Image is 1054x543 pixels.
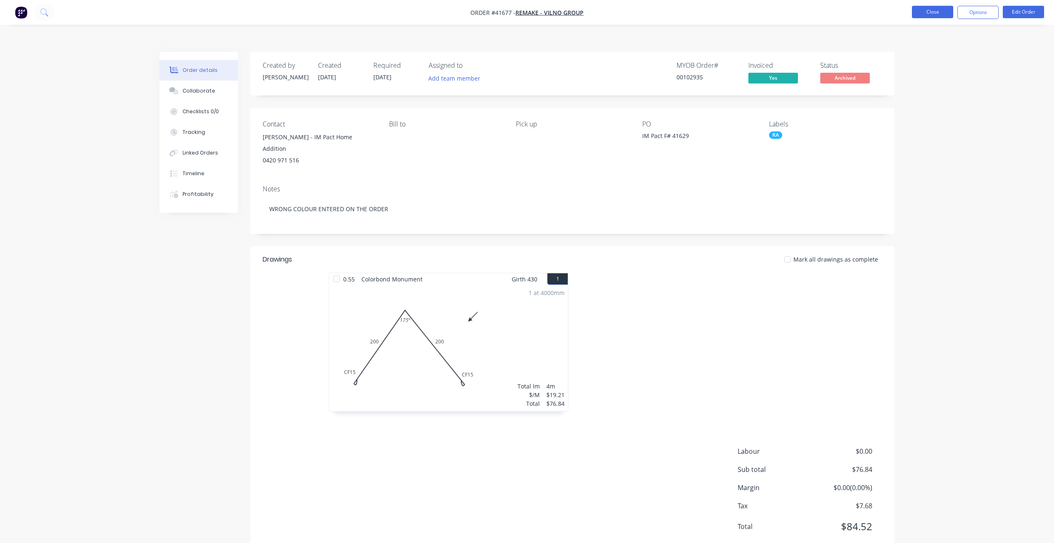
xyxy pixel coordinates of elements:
[263,255,292,264] div: Drawings
[677,62,738,69] div: MYOB Order #
[518,382,540,391] div: Total lm
[811,446,872,456] span: $0.00
[183,129,205,136] div: Tracking
[738,501,811,511] span: Tax
[389,120,502,128] div: Bill to
[515,9,584,17] a: REMAKE - VILNO GROUP
[546,399,565,408] div: $76.84
[263,120,376,128] div: Contact
[793,255,878,264] span: Mark all drawings as complete
[811,501,872,511] span: $7.68
[769,120,882,128] div: Labels
[183,87,215,95] div: Collaborate
[529,288,565,297] div: 1 at 4000mm
[263,131,376,155] div: [PERSON_NAME] - IM Pact Home Addition
[820,62,882,69] div: Status
[358,273,426,285] span: Colorbond Monument
[912,6,953,18] button: Close
[738,446,811,456] span: Labour
[748,73,798,83] span: Yes
[159,81,238,101] button: Collaborate
[373,62,419,69] div: Required
[738,483,811,493] span: Margin
[642,131,745,143] div: IM Pact F# 41629
[159,122,238,143] button: Tracking
[820,73,870,83] span: Archived
[318,73,336,81] span: [DATE]
[183,108,219,115] div: Checklists 0/0
[183,67,218,74] div: Order details
[470,9,515,17] span: Order #41677 -
[518,391,540,399] div: $/M
[769,131,782,139] div: RA
[15,6,27,19] img: Factory
[183,191,214,198] div: Profitability
[329,285,568,411] div: 0CF15200CF15200175º1 at 4000mmTotal lm$/MTotal4m$19.21$76.84
[957,6,999,19] button: Options
[811,464,872,474] span: $76.84
[811,483,872,493] span: $0.00 ( 0.00 %)
[642,120,755,128] div: PO
[373,73,392,81] span: [DATE]
[1003,6,1044,18] button: Edit Order
[263,155,376,166] div: 0420 971 516
[512,273,537,285] span: Girth 430
[811,519,872,534] span: $84.52
[159,101,238,122] button: Checklists 0/0
[546,391,565,399] div: $19.21
[263,62,308,69] div: Created by
[429,62,511,69] div: Assigned to
[263,131,376,166] div: [PERSON_NAME] - IM Pact Home Addition0420 971 516
[424,73,485,84] button: Add team member
[183,149,218,157] div: Linked Orders
[738,522,811,531] span: Total
[318,62,363,69] div: Created
[159,143,238,163] button: Linked Orders
[340,273,358,285] span: 0.55
[546,382,565,391] div: 4m
[516,120,629,128] div: Pick up
[159,184,238,205] button: Profitability
[263,185,882,193] div: Notes
[677,73,738,81] div: 00102935
[263,73,308,81] div: [PERSON_NAME]
[738,464,811,474] span: Sub total
[547,273,568,285] button: 1
[159,163,238,184] button: Timeline
[159,60,238,81] button: Order details
[429,73,485,84] button: Add team member
[263,196,882,221] div: WRONG COLOUR ENTERED ON THE ORDER
[518,399,540,408] div: Total
[183,170,204,177] div: Timeline
[748,62,810,69] div: Invoiced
